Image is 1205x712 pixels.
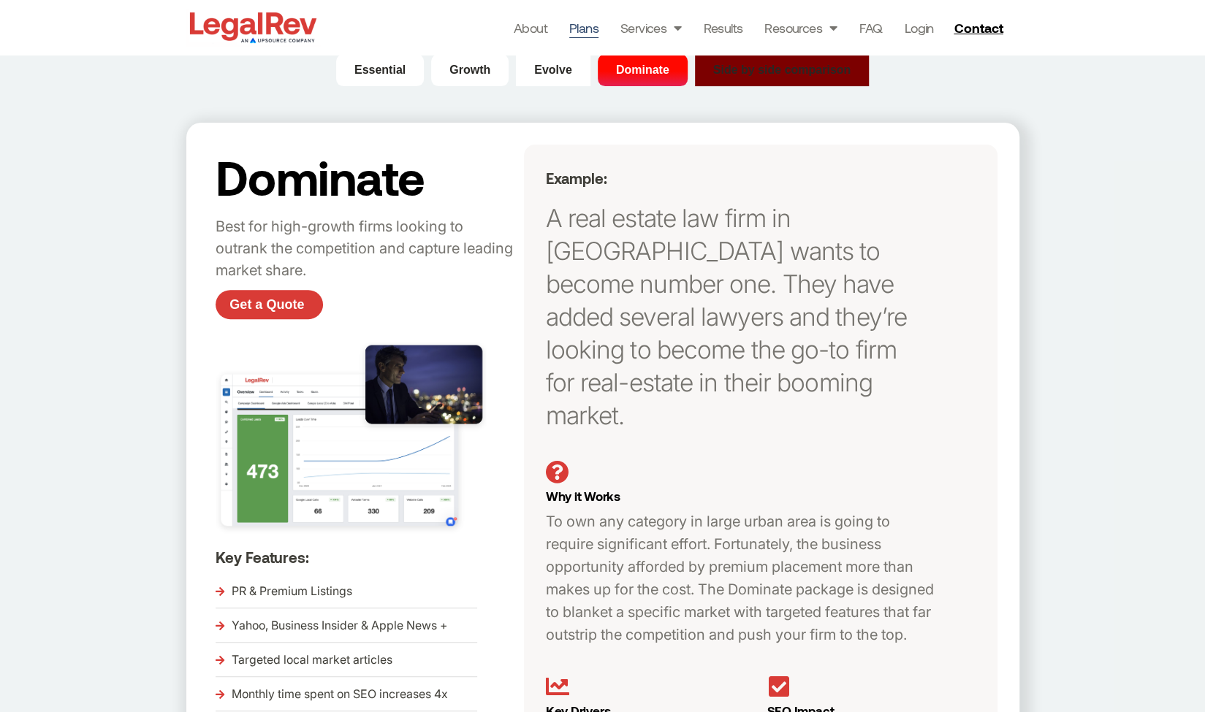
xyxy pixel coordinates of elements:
span: Get a Quote [229,298,304,311]
a: Plans [569,18,598,38]
a: Login [904,18,933,38]
span: Essential [354,61,406,79]
a: Get a Quote [216,290,323,319]
span: Monthly time spent on SEO increases 4x [228,684,448,705]
a: Contact [948,16,1012,39]
h5: Key Features: [216,548,517,566]
span: PR & Premium Listings [228,581,352,602]
p: To own any category in large urban area is going to require significant effort. Fortunately, the ... [546,510,940,646]
a: FAQ [859,18,882,38]
span: Targeted local market articles [228,649,392,671]
span: Dominate [616,61,669,79]
a: Resources [764,18,837,38]
a: Results [703,18,742,38]
h5: Example: [546,169,931,187]
h2: Dominate [216,152,517,202]
span: Growth [449,61,490,79]
span: Why it Works [546,489,620,503]
span: Contact [954,21,1003,34]
span: Evolve [534,61,572,79]
p: A real estate law firm in [GEOGRAPHIC_DATA] wants to become number one. They have added several l... [546,202,931,432]
span: Side by side comparison [713,61,851,79]
nav: Menu [514,18,934,38]
a: Services [620,18,682,38]
a: About [514,18,547,38]
p: Best for high-growth firms looking to outrank the competition and capture leading market share. [216,216,517,282]
span: Yahoo, Business Insider & Apple News + [228,615,447,637]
